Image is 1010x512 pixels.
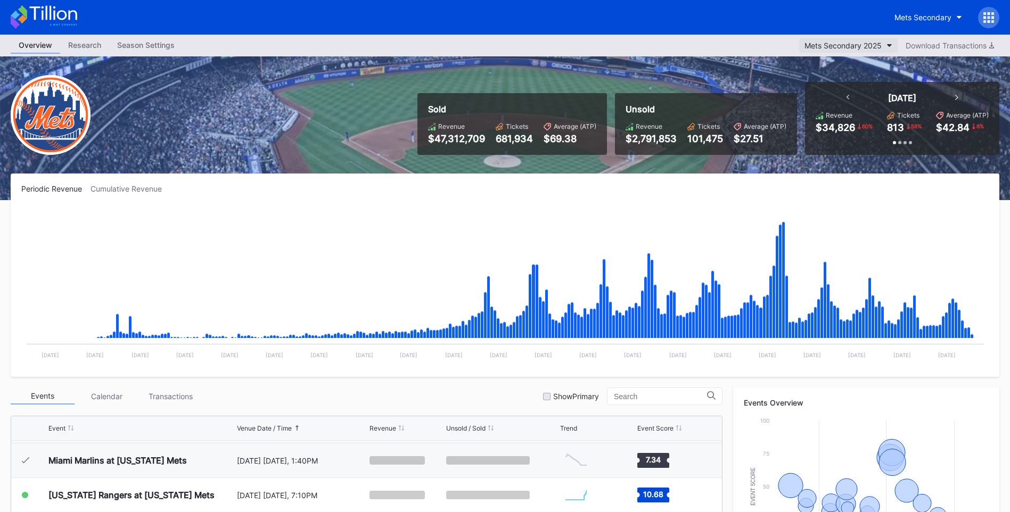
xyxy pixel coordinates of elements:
div: Tickets [697,122,720,130]
text: 10.68 [643,490,663,499]
text: [DATE] [310,352,328,358]
div: 813 [887,122,904,133]
div: Transactions [138,388,202,404]
text: [DATE] [624,352,642,358]
text: [DATE] [490,352,507,358]
text: [DATE] [42,352,59,358]
button: Download Transactions [900,38,999,53]
div: Download Transactions [906,41,994,50]
div: Revenue [636,122,662,130]
div: 60 % [861,122,874,130]
text: 7.34 [646,455,661,464]
input: Search [614,392,707,401]
div: Tickets [897,111,919,119]
div: $42.84 [936,122,970,133]
div: $2,791,853 [626,133,677,144]
div: Unsold / Sold [446,424,486,432]
div: Revenue [438,122,465,130]
text: [DATE] [714,352,732,358]
div: Unsold [626,104,786,114]
div: Mets Secondary 2025 [804,41,882,50]
text: [DATE] [132,352,149,358]
text: [DATE] [893,352,911,358]
button: Mets Secondary 2025 [799,38,898,53]
div: Mets Secondary [894,13,951,22]
text: [DATE] [356,352,373,358]
text: [DATE] [535,352,552,358]
div: $69.38 [544,133,596,144]
div: 681,934 [496,133,533,144]
div: Events [11,388,75,404]
div: Average (ATP) [554,122,596,130]
div: Sold [428,104,596,114]
a: Season Settings [109,37,183,54]
div: Miami Marlins at [US_STATE] Mets [48,455,187,466]
div: $47,312,709 [428,133,485,144]
div: Events Overview [744,398,989,407]
text: Event Score [750,467,756,506]
div: Average (ATP) [946,111,989,119]
text: [DATE] [938,352,956,358]
text: [DATE] [176,352,194,358]
svg: Chart title [560,447,592,474]
text: [DATE] [803,352,821,358]
text: 50 [763,483,769,490]
div: Venue Date / Time [237,424,292,432]
a: Research [60,37,109,54]
img: New-York-Mets-Transparent.png [11,75,91,155]
svg: Chart title [21,207,989,366]
div: [DATE] [DATE], 1:40PM [237,456,367,465]
div: Research [60,37,109,53]
text: 100 [760,417,769,424]
div: 101,475 [687,133,723,144]
button: Mets Secondary [886,7,970,27]
text: [DATE] [400,352,417,358]
div: $27.51 [734,133,786,144]
div: Trend [560,424,577,432]
text: 75 [763,450,769,457]
div: [DATE] [DATE], 7:10PM [237,491,367,500]
div: Cumulative Revenue [91,184,170,193]
div: Average (ATP) [744,122,786,130]
svg: Chart title [560,482,592,508]
div: 58 % [910,122,923,130]
div: Show Primary [553,392,599,401]
a: Overview [11,37,60,54]
div: Revenue [826,111,852,119]
div: Calendar [75,388,138,404]
text: [DATE] [221,352,239,358]
div: [DATE] [888,93,916,103]
text: [DATE] [579,352,597,358]
div: 8 % [975,122,985,130]
div: Event [48,424,65,432]
text: [DATE] [759,352,776,358]
text: [DATE] [669,352,687,358]
div: $34,826 [816,122,855,133]
div: Periodic Revenue [21,184,91,193]
div: [US_STATE] Rangers at [US_STATE] Mets [48,490,215,500]
div: Tickets [506,122,528,130]
div: Season Settings [109,37,183,53]
text: [DATE] [848,352,866,358]
text: [DATE] [86,352,104,358]
div: Revenue [369,424,396,432]
div: Event Score [637,424,674,432]
text: [DATE] [266,352,283,358]
text: [DATE] [445,352,463,358]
